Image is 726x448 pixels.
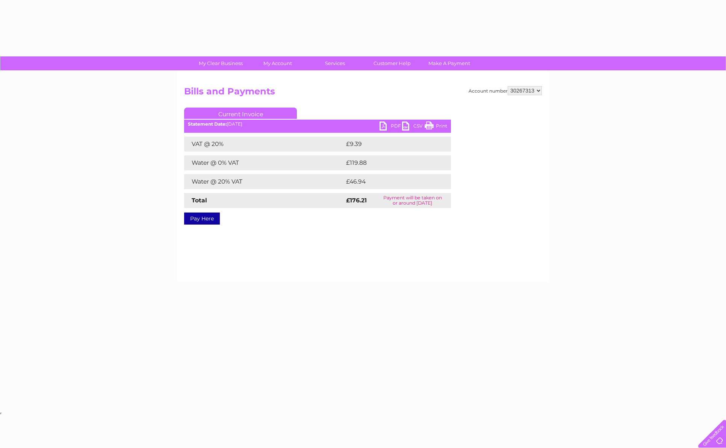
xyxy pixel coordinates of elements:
a: Make A Payment [418,56,480,70]
b: Statement Date: [188,121,227,127]
div: [DATE] [184,121,451,127]
a: Services [304,56,366,70]
a: My Clear Business [190,56,252,70]
td: £9.39 [344,137,434,152]
td: £119.88 [344,155,437,170]
td: Water @ 0% VAT [184,155,344,170]
td: Water @ 20% VAT [184,174,344,189]
a: Current Invoice [184,108,297,119]
a: Pay Here [184,213,220,225]
a: Customer Help [361,56,423,70]
td: £46.94 [344,174,436,189]
strong: £176.21 [346,197,367,204]
h2: Bills and Payments [184,86,542,100]
div: Account number [469,86,542,95]
a: CSV [402,121,425,132]
a: PDF [380,121,402,132]
a: My Account [247,56,309,70]
a: Print [425,121,447,132]
td: VAT @ 20% [184,137,344,152]
td: Payment will be taken on or around [DATE] [374,193,451,208]
strong: Total [192,197,207,204]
